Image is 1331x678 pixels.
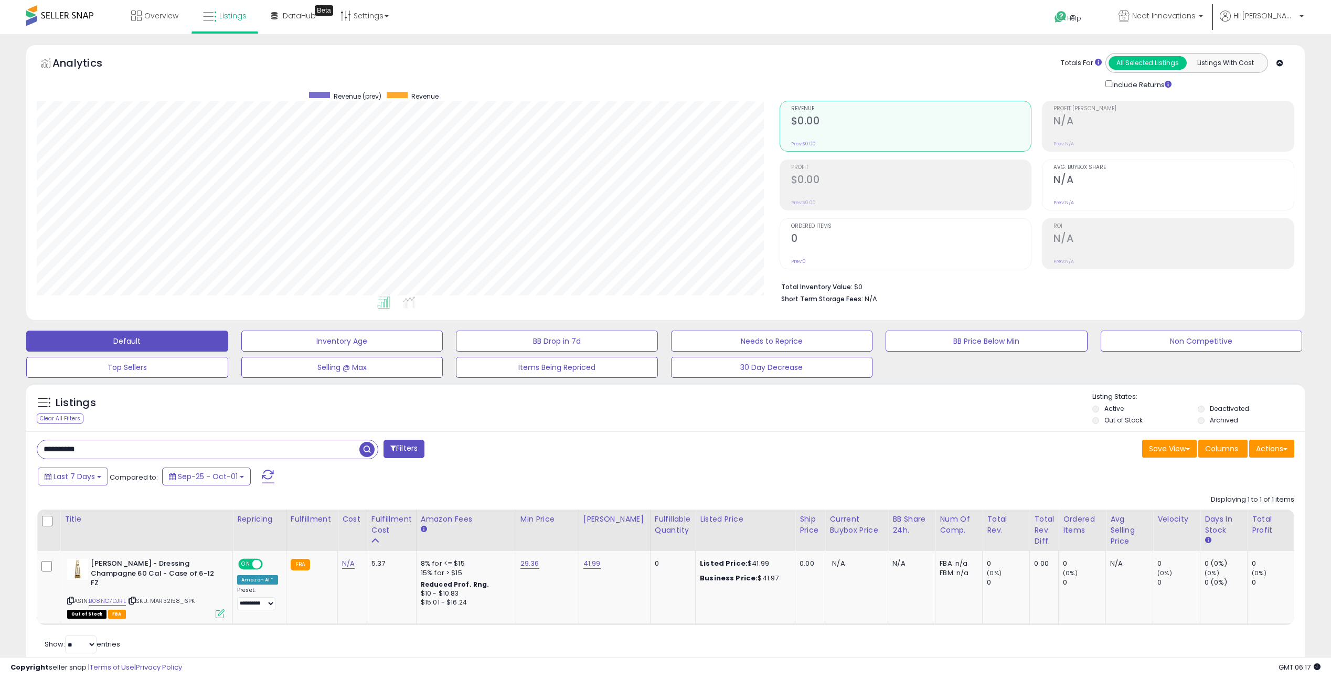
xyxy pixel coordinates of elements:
[54,471,95,482] span: Last 7 Days
[1205,578,1247,587] div: 0 (0%)
[384,440,424,458] button: Filters
[1205,559,1247,568] div: 0 (0%)
[1063,559,1105,568] div: 0
[800,559,817,568] div: 0.00
[1104,404,1124,413] label: Active
[237,575,278,585] div: Amazon AI *
[1252,578,1294,587] div: 0
[421,598,508,607] div: $15.01 - $16.24
[283,10,316,21] span: DataHub
[67,559,88,580] img: 310ln+VtfaS._SL40_.jpg
[1053,224,1294,229] span: ROI
[1279,662,1321,672] span: 2025-10-9 06:17 GMT
[1067,14,1081,23] span: Help
[671,357,873,378] button: 30 Day Decrease
[56,396,96,410] h5: Listings
[334,92,381,101] span: Revenue (prev)
[987,578,1029,587] div: 0
[1252,514,1290,536] div: Total Profit
[1110,559,1145,568] div: N/A
[791,232,1031,247] h2: 0
[1092,392,1305,402] p: Listing States:
[791,199,816,206] small: Prev: $0.00
[1063,578,1105,587] div: 0
[456,357,658,378] button: Items Being Repriced
[700,558,748,568] b: Listed Price:
[1252,569,1266,577] small: (0%)
[781,280,1286,292] li: $0
[371,559,408,568] div: 5.37
[1210,416,1238,425] label: Archived
[1054,10,1067,24] i: Get Help
[261,560,278,569] span: OFF
[1053,115,1294,129] h2: N/A
[291,559,310,570] small: FBA
[1063,514,1101,536] div: Ordered Items
[237,514,282,525] div: Repricing
[45,639,120,649] span: Show: entries
[940,514,978,536] div: Num of Comp.
[421,559,508,568] div: 8% for <= $15
[1053,258,1074,264] small: Prev: N/A
[1046,3,1102,34] a: Help
[291,514,333,525] div: Fulfillment
[421,589,508,598] div: $10 - $10.83
[1205,514,1243,536] div: Days In Stock
[127,597,195,605] span: | SKU: MAR32158_6PK
[1186,56,1264,70] button: Listings With Cost
[892,559,927,568] div: N/A
[144,10,178,21] span: Overview
[583,558,601,569] a: 41.99
[1098,78,1184,90] div: Include Returns
[241,357,443,378] button: Selling @ Max
[110,472,158,482] span: Compared to:
[1101,331,1303,352] button: Non Competitive
[791,115,1031,129] h2: $0.00
[700,574,787,583] div: $41.97
[781,282,853,291] b: Total Inventory Value:
[1210,404,1249,413] label: Deactivated
[90,662,134,672] a: Terms of Use
[1205,569,1219,577] small: (0%)
[1061,58,1102,68] div: Totals For
[1157,559,1200,568] div: 0
[791,224,1031,229] span: Ordered Items
[37,414,83,423] div: Clear All Filters
[791,106,1031,112] span: Revenue
[832,558,845,568] span: N/A
[315,5,333,16] div: Tooltip anchor
[26,357,228,378] button: Top Sellers
[1110,514,1148,547] div: Avg Selling Price
[791,165,1031,171] span: Profit
[91,559,218,591] b: [PERSON_NAME] - Dressing Champagne 60 Cal - Case of 6-12 FZ
[162,468,251,485] button: Sep-25 - Oct-01
[178,471,238,482] span: Sep-25 - Oct-01
[219,10,247,21] span: Listings
[886,331,1088,352] button: BB Price Below Min
[1034,559,1050,568] div: 0.00
[241,331,443,352] button: Inventory Age
[1157,514,1196,525] div: Velocity
[1205,443,1238,454] span: Columns
[371,514,412,536] div: Fulfillment Cost
[1142,440,1197,458] button: Save View
[940,559,974,568] div: FBA: n/a
[1205,536,1211,545] small: Days In Stock.
[1034,514,1054,547] div: Total Rev. Diff.
[136,662,182,672] a: Privacy Policy
[421,514,512,525] div: Amazon Fees
[1198,440,1248,458] button: Columns
[520,558,539,569] a: 29.36
[1252,559,1294,568] div: 0
[1053,199,1074,206] small: Prev: N/A
[655,514,691,536] div: Fulfillable Quantity
[700,514,791,525] div: Listed Price
[829,514,883,536] div: Current Buybox Price
[67,610,107,619] span: All listings that are currently out of stock and unavailable for purchase on Amazon
[411,92,439,101] span: Revenue
[52,56,123,73] h5: Analytics
[791,258,806,264] small: Prev: 0
[791,174,1031,188] h2: $0.00
[239,560,252,569] span: ON
[700,573,758,583] b: Business Price:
